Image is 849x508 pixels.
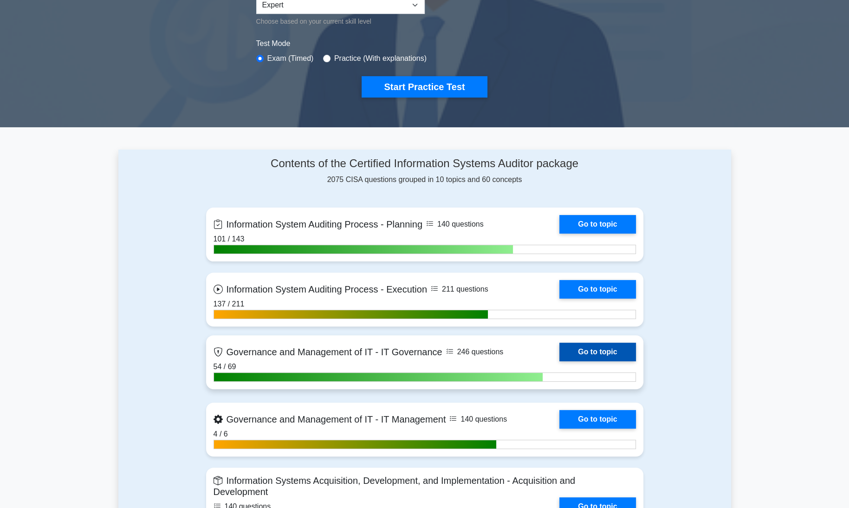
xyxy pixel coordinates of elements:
[256,38,593,49] label: Test Mode
[559,410,635,429] a: Go to topic
[334,53,427,64] label: Practice (With explanations)
[256,16,425,27] div: Choose based on your current skill level
[362,76,487,98] button: Start Practice Test
[559,343,635,361] a: Go to topic
[559,280,635,299] a: Go to topic
[206,157,643,170] h4: Contents of the Certified Information Systems Auditor package
[559,215,635,234] a: Go to topic
[267,53,314,64] label: Exam (Timed)
[206,157,643,185] div: 2075 CISA questions grouped in 10 topics and 60 concepts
